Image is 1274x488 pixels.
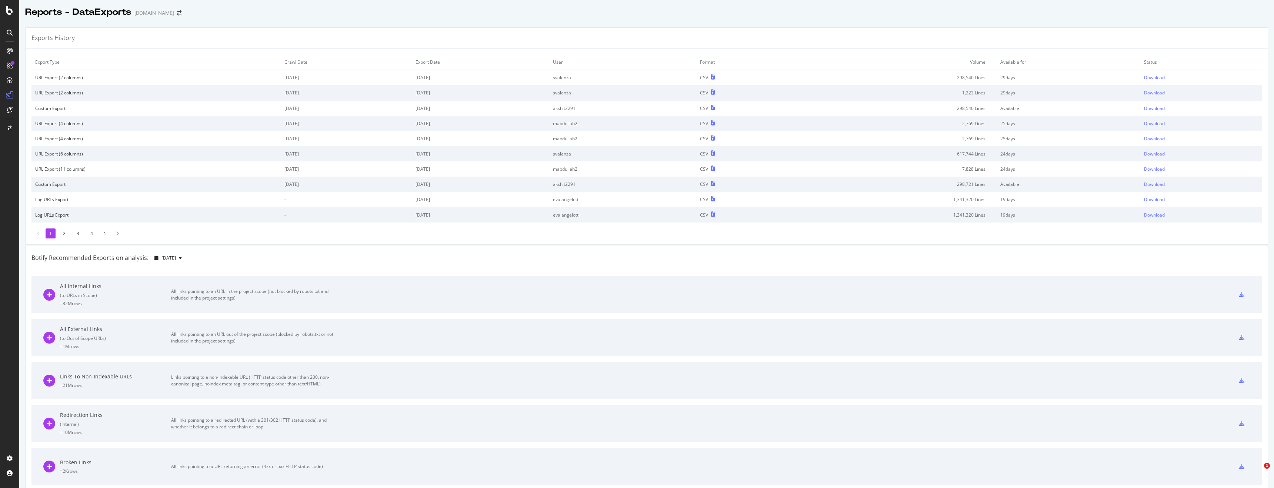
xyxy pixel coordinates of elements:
td: [DATE] [412,85,549,100]
a: Download [1144,212,1258,218]
td: 1,341,320 Lines [794,192,997,207]
div: Download [1144,196,1165,203]
div: Links To Non-Indexable URLs [60,373,171,380]
td: [DATE] [281,85,412,100]
td: [DATE] [412,161,549,177]
div: Download [1144,181,1165,187]
td: evalangelotti [549,192,696,207]
div: Broken Links [60,459,171,466]
div: csv-export [1239,292,1244,297]
div: All External Links [60,325,171,333]
div: Download [1144,136,1165,142]
td: User [549,54,696,70]
div: Custom Export [35,181,277,187]
td: 19 days [997,192,1140,207]
div: Download [1144,105,1165,111]
td: svalenza [549,70,696,86]
td: svalenza [549,85,696,100]
div: All links pointing to an URL out of the project scope (blocked by robots.txt or not included in t... [171,331,338,344]
div: ( to Out of Scope URLs ) [60,335,171,341]
div: URL Export (2 columns) [35,90,277,96]
div: CSV [700,74,708,81]
div: = 2K rows [60,468,171,474]
div: csv-export [1239,421,1244,426]
td: akshit2291 [549,101,696,116]
div: Download [1144,120,1165,127]
div: Available [1000,181,1137,187]
div: Download [1144,90,1165,96]
div: Custom Export [35,105,277,111]
div: csv-export [1239,335,1244,340]
td: [DATE] [281,70,412,86]
div: Links pointing to a non-indexable URL (HTTP status code other than 200, non-canonical page, noind... [171,374,338,387]
td: [DATE] [412,70,549,86]
div: All links pointing to a URL returning an error (4xx or 5xx HTTP status code) [171,463,338,470]
td: 29 days [997,70,1140,86]
td: 298,540 Lines [794,70,997,86]
div: csv-export [1239,464,1244,469]
td: [DATE] [412,101,549,116]
td: Available for [997,54,1140,70]
li: 5 [100,228,110,238]
div: Download [1144,151,1165,157]
td: 29 days [997,85,1140,100]
td: mabdullah2 [549,161,696,177]
a: Download [1144,151,1258,157]
div: CSV [700,212,708,218]
td: 2,769 Lines [794,116,997,131]
td: 298,721 Lines [794,177,997,192]
a: Download [1144,136,1258,142]
a: Download [1144,166,1258,172]
div: CSV [700,151,708,157]
div: CSV [700,90,708,96]
td: [DATE] [281,101,412,116]
td: 24 days [997,146,1140,161]
li: 2 [59,228,69,238]
td: svalenza [549,146,696,161]
td: Status [1140,54,1262,70]
td: - [281,192,412,207]
button: [DATE] [151,252,185,264]
td: 25 days [997,131,1140,146]
td: [DATE] [412,177,549,192]
span: 2025 Sep. 13th [161,255,176,261]
div: URL Export (2 columns) [35,74,277,81]
a: Download [1144,90,1258,96]
td: [DATE] [412,146,549,161]
div: Redirection Links [60,411,171,419]
td: 1,341,320 Lines [794,207,997,223]
td: Crawl Date [281,54,412,70]
div: Download [1144,212,1165,218]
span: 1 [1264,463,1270,469]
div: = 21M rows [60,382,171,388]
div: URL Export (4 columns) [35,136,277,142]
div: All links pointing to a redirected URL (with a 301/302 HTTP status code), and whether it belongs ... [171,417,338,430]
a: Download [1144,74,1258,81]
div: CSV [700,196,708,203]
td: [DATE] [412,207,549,223]
div: Log URLs Export [35,196,277,203]
td: 1,222 Lines [794,85,997,100]
div: [DOMAIN_NAME] [134,9,174,17]
div: CSV [700,120,708,127]
div: Available [1000,105,1137,111]
a: Download [1144,181,1258,187]
div: All links pointing to an URL in the project scope (not blocked by robots.txt and included in the ... [171,288,338,301]
td: [DATE] [281,177,412,192]
td: Export Date [412,54,549,70]
div: CSV [700,166,708,172]
div: Download [1144,74,1165,81]
div: Log URLs Export [35,212,277,218]
div: Botify Recommended Exports on analysis: [31,254,149,262]
td: 2,769 Lines [794,131,997,146]
td: [DATE] [412,116,549,131]
td: 617,744 Lines [794,146,997,161]
td: Format [696,54,794,70]
a: Download [1144,120,1258,127]
td: [DATE] [281,116,412,131]
td: 298,540 Lines [794,101,997,116]
td: [DATE] [412,131,549,146]
td: - [281,207,412,223]
li: 1 [46,228,56,238]
div: All Internal Links [60,283,171,290]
